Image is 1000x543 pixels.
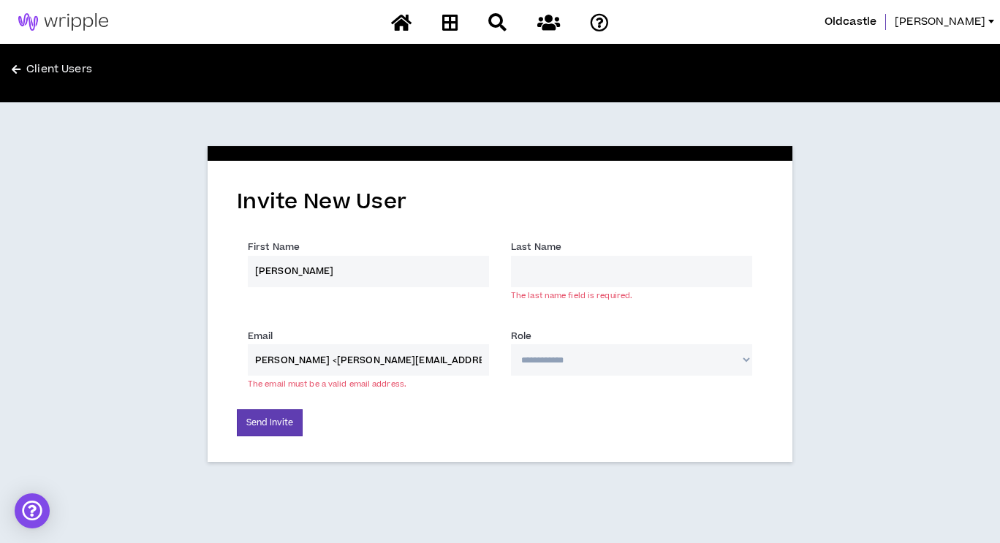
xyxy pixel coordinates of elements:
[248,379,489,390] div: The email must be a valid email address.
[237,186,406,217] span: Invite New User
[511,324,531,343] label: Role
[511,235,561,254] label: Last Name
[825,14,876,30] span: Oldcastle
[248,235,300,254] label: First Name
[237,409,303,436] button: Send Invite
[895,14,985,30] span: [PERSON_NAME]
[15,493,50,528] div: Open Intercom Messenger
[511,290,752,301] div: The last name field is required.
[12,61,506,85] a: Client Users
[248,324,273,343] label: Email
